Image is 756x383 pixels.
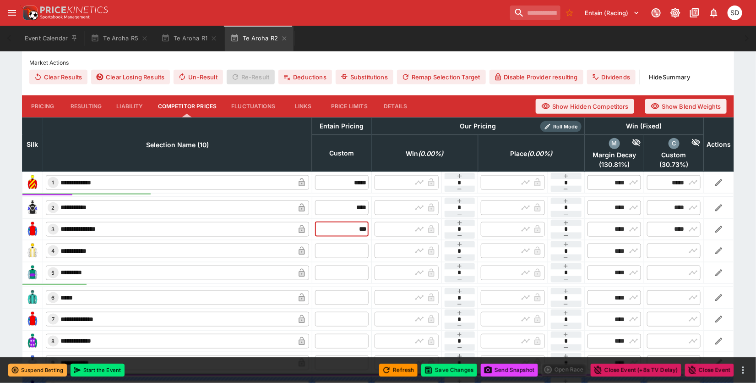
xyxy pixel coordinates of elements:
span: 1 [50,179,56,186]
button: Un-Result [174,70,223,84]
img: runner 9 [25,355,40,370]
button: Resulting [63,95,109,117]
button: Refresh [379,364,418,377]
img: runner 8 [25,334,40,349]
div: Hide Competitor [620,138,642,149]
img: Sportsbook Management [40,15,90,19]
img: runner 3 [25,222,40,237]
th: Silk [22,117,43,172]
th: Custom [312,135,371,172]
button: Event Calendar [19,26,83,51]
button: Liability [109,95,150,117]
button: Send Snapshot [481,364,538,377]
span: Win(0.00%) [396,148,454,159]
span: Selection Name (10) [136,139,219,150]
button: Links [283,95,324,117]
th: Entain Pricing [312,117,371,135]
input: search [510,6,560,20]
label: Market Actions [29,56,727,70]
button: Connected to PK [648,5,664,21]
span: ( 130.81 %) [587,161,641,169]
button: Suspend Betting [8,364,67,377]
button: Show Blend Weights [645,99,727,114]
button: Documentation [686,5,703,21]
button: Price Limits [324,95,375,117]
div: split button [542,363,587,376]
span: ( 30.73 %) [647,161,701,169]
button: Disable Provider resulting [489,70,583,84]
img: runner 7 [25,312,40,327]
span: 2 [50,205,57,211]
button: Stuart Dibb [725,3,745,23]
button: Details [375,95,416,117]
button: No Bookmarks [562,6,577,20]
span: 3 [50,226,57,233]
span: 5 [50,270,57,276]
th: Actions [704,117,734,172]
span: 4 [50,248,57,254]
button: Clear Losing Results [91,70,170,84]
button: Te Aroha R1 [156,26,223,51]
button: Show Hidden Competitors [536,99,634,114]
button: Start the Event [71,364,125,377]
div: Show/hide Price Roll mode configuration. [540,121,582,132]
div: Our Pricing [456,121,500,132]
button: Close Event (+8s TV Delay) [591,364,681,377]
div: Stuart Dibb [728,6,742,20]
img: PriceKinetics Logo [20,4,38,22]
span: 7 [50,316,56,322]
button: Dividends [587,70,636,84]
button: Te Aroha R2 [225,26,294,51]
img: runner 4 [25,244,40,258]
button: Toggle light/dark mode [667,5,684,21]
button: Te Aroha R5 [85,26,154,51]
img: runner 6 [25,290,40,305]
span: Re-Result [227,70,275,84]
em: ( 0.00 %) [419,148,444,159]
span: Roll Mode [549,123,582,131]
span: Place(0.00%) [500,148,562,159]
img: runner 1 [25,175,40,190]
button: Remap Selection Target [397,70,486,84]
em: ( 0.00 %) [527,148,552,159]
th: Win (Fixed) [585,117,704,135]
button: Save Changes [421,364,477,377]
button: Substitutions [336,70,393,84]
button: Pricing [22,95,63,117]
img: runner 2 [25,200,40,215]
button: more [738,365,749,376]
button: open drawer [4,5,20,21]
button: Deductions [278,70,332,84]
span: 8 [50,338,57,344]
img: PriceKinetics [40,6,108,13]
span: Custom [647,151,701,159]
button: Fluctuations [224,95,283,117]
div: margin_decay [609,138,620,149]
button: Clear Results [29,70,87,84]
button: Competitor Prices [151,95,224,117]
img: runner 5 [25,266,40,280]
div: Hide Competitor [680,138,701,149]
span: Margin Decay [587,151,641,159]
button: Select Tenant [580,6,645,20]
span: 6 [50,294,57,301]
button: Notifications [706,5,722,21]
div: custom [669,138,680,149]
button: Close Event [685,364,734,377]
button: HideSummary [643,70,696,84]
